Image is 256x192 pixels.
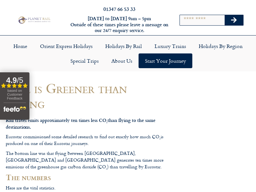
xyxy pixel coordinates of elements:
a: Holidays by Rail [99,39,148,53]
sub: 2 [106,167,107,171]
p: Eurostar commissioned some detailed research to find out exactly how much CO is produced on one o... [6,133,167,147]
a: Home [7,39,34,53]
a: Start your Journey [139,53,192,68]
button: Search [225,15,243,25]
p: Here are the vital statistics. [6,184,167,191]
h6: [DATE] to [DATE] 9am – 5pm Outside of these times please leave a message on our 24/7 enquiry serv... [70,16,169,34]
sub: 2 [159,137,161,140]
a: About Us [105,53,139,68]
strong: Rail travel emits approximately ten times less CO than flying to the same destinations. [6,117,156,130]
h1: Rail is Greener than Flying [6,81,167,111]
a: Holidays by Region [192,39,249,53]
a: 01347 66 53 33 [103,5,135,12]
nav: Menu [3,39,253,68]
a: Special Trips [64,53,105,68]
sub: 2 [106,121,108,124]
img: Planet Rail Train Holidays Logo [17,16,51,24]
p: The bottom line was that flying between [GEOGRAPHIC_DATA], [GEOGRAPHIC_DATA] and [GEOGRAPHIC_DATA... [6,150,167,170]
h2: The numbers [6,173,167,181]
a: Orient Express Holidays [34,39,99,53]
a: Luxury Trains [148,39,192,53]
